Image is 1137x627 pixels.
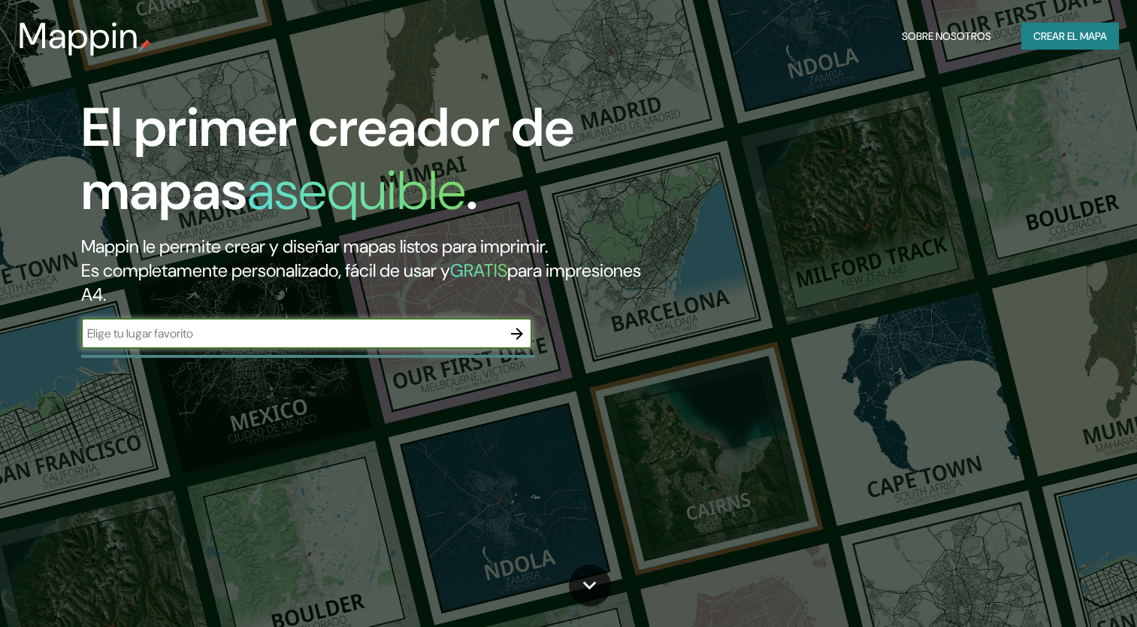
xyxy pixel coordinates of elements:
img: mappin-pin [139,39,151,51]
h1: asequible [247,156,466,226]
font: Sobre nosotros [902,27,991,46]
h5: GRATIS [450,259,507,282]
h2: Mappin le permite crear y diseñar mapas listos para imprimir. Es completamente personalizado, fác... [81,235,650,307]
iframe: Help widget launcher [1003,568,1120,610]
input: Elige tu lugar favorito [81,325,502,342]
h3: Mappin [18,15,139,57]
font: Crear el mapa [1033,27,1107,46]
button: Crear el mapa [1021,23,1119,50]
h1: El primer creador de mapas . [81,96,650,235]
button: Sobre nosotros [896,23,997,50]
